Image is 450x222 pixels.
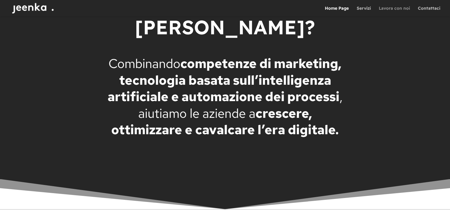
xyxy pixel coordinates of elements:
[108,55,342,105] strong: competenze di marketing, tecnologia basata sull’intelligenza artificiale e automazione dei processi
[379,6,410,16] a: Lavora con noi
[111,105,339,138] strong: crescere, ottimizzare e cavalcare l’era digitale.
[107,15,343,55] h3: [PERSON_NAME]?
[325,6,349,16] a: Home Page
[107,55,343,138] p: Combinando , aiutiamo le aziende a
[418,6,440,16] a: Contattaci
[357,6,371,16] a: Servizi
